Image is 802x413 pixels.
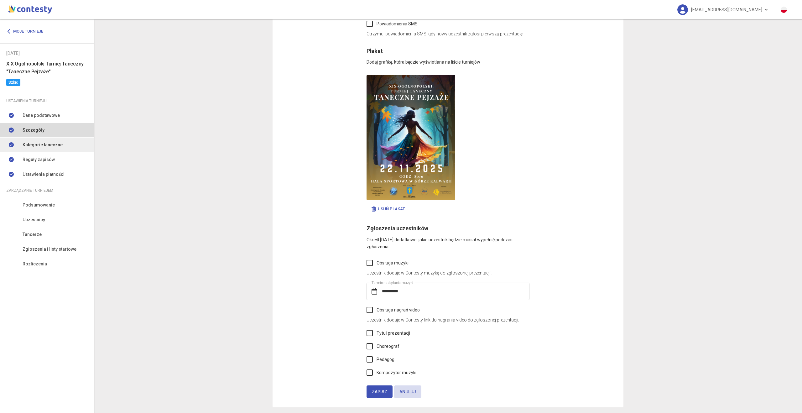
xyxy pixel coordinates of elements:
[23,156,55,163] span: Reguły zapisów
[367,316,529,323] p: Uczestnik dodaje w Contesty link do nagrania video do zgłoszonej prezentacji.
[367,330,410,337] label: Tytuł prezentacji
[367,20,418,27] label: Powiadomienia SMS
[367,259,409,266] label: Obsługa muzyki
[394,385,421,398] button: Anuluj
[367,343,399,350] label: Choreograf
[367,203,410,215] button: Usuń plakat
[23,127,44,133] span: Szczegóły
[367,306,420,313] label: Obsługa nagrań video
[23,260,47,267] span: Rozliczenia
[23,112,60,119] span: Dane podstawowe
[23,201,55,208] span: Podsumowanie
[6,187,53,194] span: Zarządzanie turniejem
[23,141,63,148] span: Kategorie taneczne
[367,385,393,398] button: Zapisz
[367,75,455,200] img: web0od6ofsicujtciu80.png
[23,171,65,178] span: Ustawienia płatności
[367,55,529,65] p: Dodaj grafikę, która będzie wyświetlana na liście turniejów
[23,216,45,223] span: Uczestnicy
[6,60,88,76] h6: XIX Ogólnopolski Turniej Taneczny "Taneczne Pejzaże"
[372,389,387,394] span: Zapisz
[23,246,76,253] span: Zgłoszenia i listy startowe
[23,231,42,238] span: Tancerze
[367,30,529,37] p: Otrzymuj powiadomienia SMS, gdy nowy uczestnik zgłosi pierwszą prezentację
[367,233,529,250] p: Określ [DATE] dodatkowe, jakie uczestnik będzie musiał wypełnić podczas zgłoszenia
[367,369,416,376] label: Kompozytor muzyki
[367,225,428,232] span: Zgłoszenia uczestników
[6,79,20,86] span: Szkic
[367,269,529,276] p: Uczestnik dodaje w Contesty muzykę do zgłoszonej prezentacji.
[6,26,48,37] a: Moje turnieje
[367,48,383,54] span: Plakat
[6,50,88,57] div: [DATE]
[691,3,762,16] span: [EMAIL_ADDRESS][DOMAIN_NAME]
[367,356,394,363] label: Pedagog
[6,97,88,104] div: Ustawienia turnieju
